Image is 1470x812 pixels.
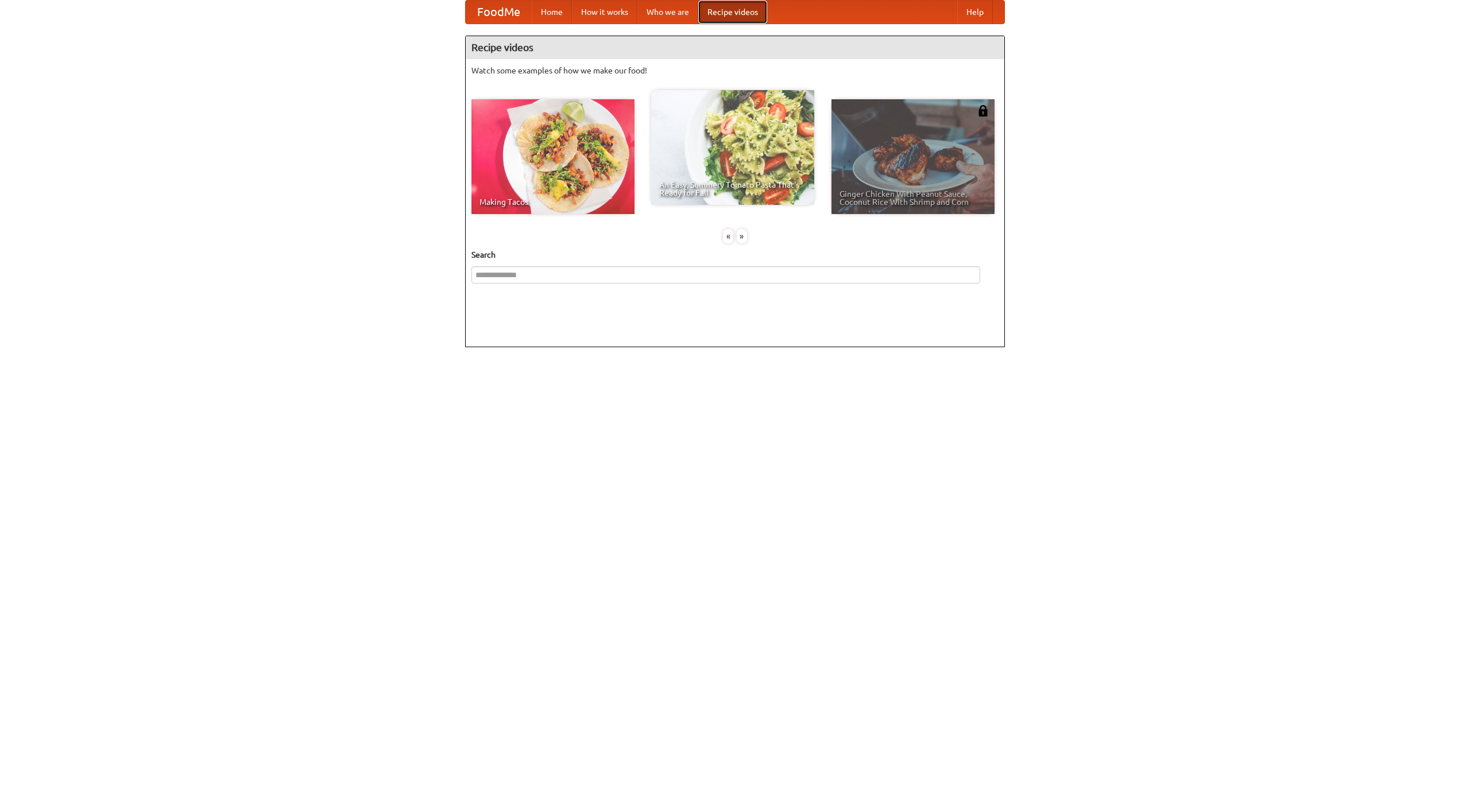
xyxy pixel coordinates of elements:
a: Recipe videos [698,1,767,24]
a: How it works [572,1,637,24]
div: » [737,229,747,243]
h4: Recipe videos [466,36,1004,59]
h5: Search [471,249,999,261]
a: Who we are [637,1,698,24]
span: Making Tacos [479,198,626,206]
a: An Easy, Summery Tomato Pasta That's Ready for Fall [651,90,814,205]
span: An Easy, Summery Tomato Pasta That's Ready for Fall [659,181,806,197]
img: 483408.png [977,105,989,116]
p: Watch some examples of how we make our food! [471,65,999,76]
div: « [723,229,733,243]
a: FoodMe [466,1,532,24]
a: Home [532,1,572,24]
a: Making Tacos [471,99,635,214]
a: Help [957,1,993,24]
